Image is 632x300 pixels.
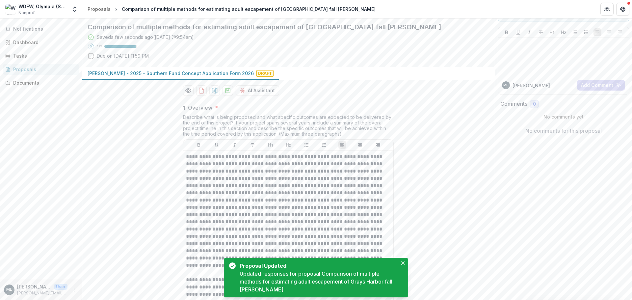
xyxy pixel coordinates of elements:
div: Describe what is being proposed and what specific outcomes are expected to be delivered by the en... [183,114,394,139]
button: Align Center [605,28,613,36]
h2: Comparison of multiple methods for estimating adult escapement of [GEOGRAPHIC_DATA] fall [PERSON_... [88,23,479,31]
div: Documents [13,79,74,86]
span: 0 [533,101,536,107]
button: Close [399,259,407,267]
a: Documents [3,77,79,88]
button: Add Comment [577,80,625,91]
div: Updated responses for proposal Comparison of multiple methods for estimating adult escapement of ... [240,270,398,293]
button: download-proposal [209,85,220,96]
button: Notifications [3,24,79,34]
p: [PERSON_NAME] [17,283,51,290]
nav: breadcrumb [85,4,378,14]
span: Notifications [13,26,77,32]
div: Proposal Updated [240,262,395,270]
span: Draft [256,70,274,77]
button: Underline [213,141,221,149]
a: Proposals [3,64,79,75]
a: Proposals [85,4,113,14]
p: User [54,284,67,290]
button: Align Right [616,28,624,36]
button: Strike [249,141,256,149]
button: Open entity switcher [70,3,79,16]
button: Heading 2 [560,28,567,36]
button: Preview 79ea15b1-556f-4d99-adfb-d0f1c7c7513a-0.pdf [183,85,194,96]
p: No comments for this proposal [525,127,602,135]
p: [PERSON_NAME] - 2025 - Southern Fund Concept Application Form 2026 [88,70,254,77]
button: Italicize [231,141,239,149]
p: [PERSON_NAME] [513,82,550,89]
div: WDFW, Olympia (Science Division) [18,3,67,10]
p: No comments yet [500,113,627,120]
button: Partners [600,3,614,16]
span: Nonprofit [18,10,37,16]
p: Due on [DATE] 11:59 PM [97,52,149,59]
div: Saved a few seconds ago ( [DATE] @ 9:54am ) [97,34,194,41]
button: Bold [195,141,203,149]
h2: Comments [500,101,527,107]
a: Dashboard [3,37,79,48]
p: 95 % [97,44,102,49]
button: Align Center [356,141,364,149]
div: Proposals [88,6,111,13]
button: Heading 1 [267,141,275,149]
button: Align Left [338,141,346,149]
div: Marisa Litz [6,287,12,292]
button: Bold [503,28,511,36]
a: Tasks [3,50,79,61]
div: Tasks [13,52,74,59]
button: Heading 2 [284,141,292,149]
p: [PERSON_NAME][EMAIL_ADDRESS][PERSON_NAME][DOMAIN_NAME] [17,290,67,296]
button: Align Left [593,28,601,36]
button: Ordered List [582,28,590,36]
button: Underline [514,28,522,36]
button: Strike [537,28,545,36]
div: Marisa Litz [503,84,508,87]
button: AI Assistant [236,85,279,96]
button: Heading 1 [548,28,556,36]
button: Get Help [616,3,629,16]
button: Bullet List [303,141,310,149]
button: download-proposal [196,85,207,96]
button: More [70,286,78,294]
button: Bullet List [571,28,579,36]
div: Comparison of multiple methods for estimating adult escapement of [GEOGRAPHIC_DATA] fall [PERSON_... [122,6,376,13]
button: Ordered List [320,141,328,149]
img: WDFW, Olympia (Science Division) [5,4,16,14]
p: 1. Overview [183,104,212,112]
button: download-proposal [223,85,233,96]
button: Italicize [525,28,533,36]
button: Align Right [374,141,382,149]
div: Proposals [13,66,74,73]
div: Dashboard [13,39,74,46]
